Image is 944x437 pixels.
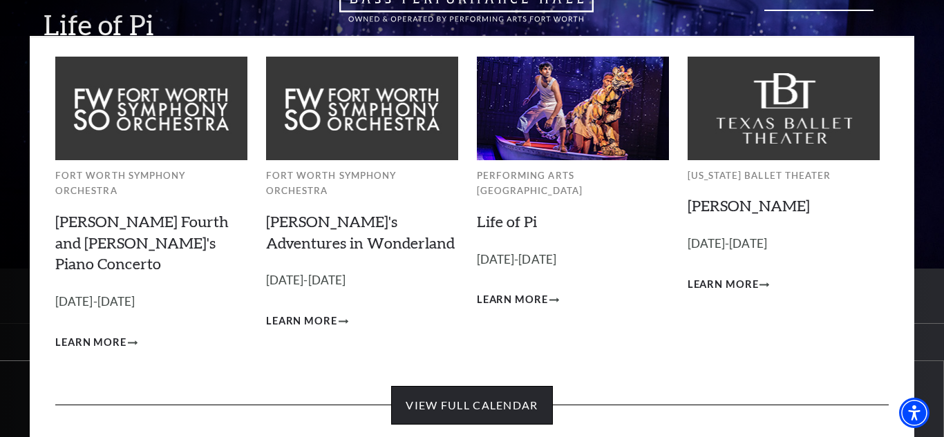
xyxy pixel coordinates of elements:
p: [DATE]-[DATE] [55,292,247,312]
span: Learn More [55,334,126,351]
img: Fort Worth Symphony Orchestra [55,57,247,159]
span: Learn More [477,291,548,309]
span: Learn More [688,276,759,293]
p: Fort Worth Symphony Orchestra [55,168,247,199]
p: [DATE]-[DATE] [477,250,669,270]
a: [PERSON_NAME]'s Adventures in Wonderland [266,212,455,252]
img: Performing Arts Fort Worth [477,57,669,159]
a: Life of Pi [477,212,537,231]
p: [DATE]-[DATE] [688,234,880,254]
a: Learn More Life of Pi [477,291,559,309]
div: [DATE] [17,378,140,392]
span: Learn More [266,313,337,330]
div: 7:30PM [17,395,140,407]
p: Performing Arts [GEOGRAPHIC_DATA] [477,168,669,199]
p: [DATE]-[DATE] [266,271,458,291]
a: View Full Calendar [391,386,552,425]
img: Fort Worth Symphony Orchestra [266,57,458,159]
a: Learn More Alice's Adventures in Wonderland [266,313,348,330]
a: [PERSON_NAME] [688,196,810,215]
img: Texas Ballet Theater [688,57,880,159]
div: Accessibility Menu [899,398,929,428]
a: Learn More Peter Pan [688,276,770,293]
a: Learn More Brahms Fourth and Grieg's Piano Concerto [55,334,138,351]
p: Fort Worth Symphony Orchestra [266,168,458,199]
p: [US_STATE] Ballet Theater [688,168,880,184]
a: [PERSON_NAME] Fourth and [PERSON_NAME]'s Piano Concerto [55,212,229,273]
